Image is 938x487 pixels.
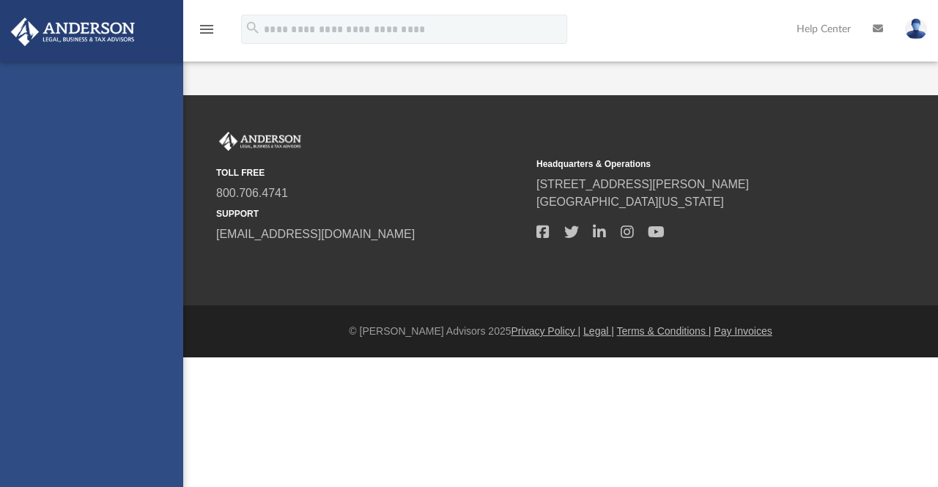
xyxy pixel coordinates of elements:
[536,196,724,208] a: [GEOGRAPHIC_DATA][US_STATE]
[905,18,927,40] img: User Pic
[198,28,215,38] a: menu
[216,166,526,179] small: TOLL FREE
[216,132,304,151] img: Anderson Advisors Platinum Portal
[216,228,415,240] a: [EMAIL_ADDRESS][DOMAIN_NAME]
[245,20,261,36] i: search
[714,325,772,337] a: Pay Invoices
[216,187,288,199] a: 800.706.4741
[183,324,938,339] div: © [PERSON_NAME] Advisors 2025
[617,325,712,337] a: Terms & Conditions |
[198,21,215,38] i: menu
[216,207,526,220] small: SUPPORT
[512,325,581,337] a: Privacy Policy |
[583,325,614,337] a: Legal |
[536,178,749,190] a: [STREET_ADDRESS][PERSON_NAME]
[7,18,139,46] img: Anderson Advisors Platinum Portal
[536,157,846,171] small: Headquarters & Operations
